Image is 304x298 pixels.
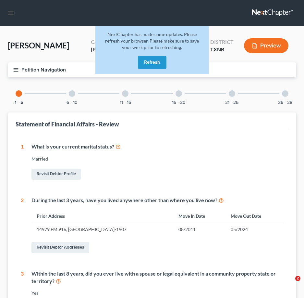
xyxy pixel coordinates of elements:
[210,38,234,46] div: District
[91,46,136,53] div: [PHONE_NUMBER]
[31,242,89,253] a: Revisit Debtor Addresses
[120,100,131,105] button: 11 - 15
[91,38,136,46] div: Case
[295,276,300,281] span: 2
[31,197,283,204] div: During the last 3 years, have you lived anywhere other than where you live now?
[244,38,288,53] button: Preview
[31,270,283,285] div: Within the last 8 years, did you ever live with a spouse or legal equivalent in a community prope...
[225,100,238,105] button: 21 - 25
[138,56,166,69] button: Refresh
[31,169,81,180] a: Revisit Debtor Profile
[15,100,23,105] button: 1 - 5
[16,120,119,128] div: Statement of Financial Affairs - Review
[21,197,24,254] div: 2
[225,223,283,236] td: 05/2024
[67,100,78,105] button: 6 - 10
[31,209,173,223] th: Prior Address
[31,156,283,162] div: Married
[105,32,199,50] span: NextChapter has made some updates. Please refresh your browser. Please make sure to save your wor...
[31,290,283,296] div: Yes
[8,62,296,77] button: Petition Navigation
[31,143,283,150] div: What is your current marital status?
[210,46,234,53] div: TXNB
[278,100,292,105] button: 26 - 28
[225,209,283,223] th: Move Out Date
[173,209,225,223] th: Move In Date
[8,41,69,50] span: [PERSON_NAME]
[172,100,186,105] button: 16 - 20
[31,223,173,236] td: 14979 FM 916, [GEOGRAPHIC_DATA]-1907
[21,143,24,181] div: 1
[282,276,298,292] iframe: Intercom live chat
[173,223,225,236] td: 08/2011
